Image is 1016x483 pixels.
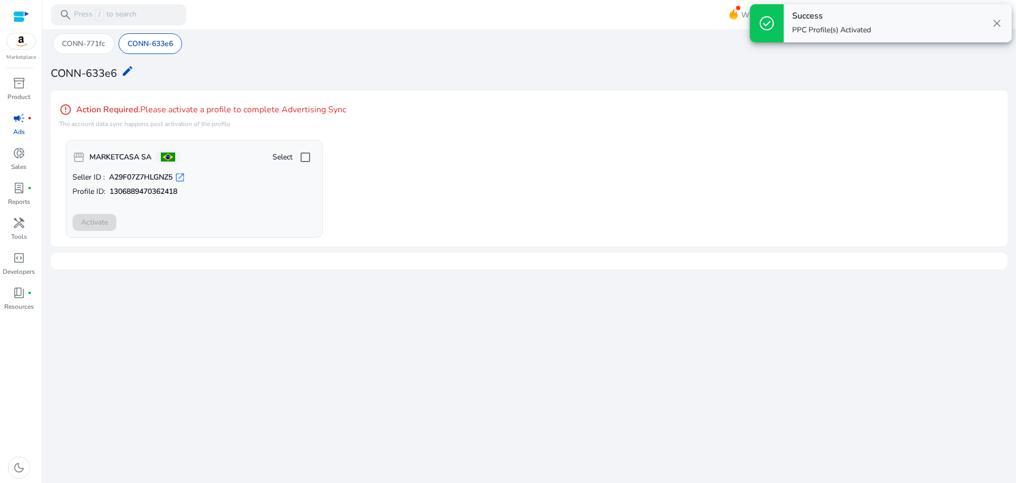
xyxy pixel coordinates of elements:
p: Tools [11,232,27,241]
div: Chat Now [66,272,141,292]
span: check_circle [758,15,775,32]
p: The account data sync happens post activation of the profile [59,120,346,128]
span: fiber_manual_record [28,116,32,120]
p: Ads [13,127,25,137]
p: Developers [3,267,35,276]
b: A29F07Z7HLGNZ5 [109,172,173,183]
span: / [95,9,104,21]
p: Resources [4,302,34,311]
span: No previous conversation [57,149,150,256]
p: Press to search [74,9,137,21]
h4: Please activate a profile to complete Advertising Sync [59,103,346,116]
h3: CONN-633e6 [51,67,117,80]
span: book_4 [13,287,25,299]
span: Select [273,152,293,163]
span: lab_profile [13,182,25,194]
span: close [991,17,1003,30]
h4: Success [792,11,871,21]
p: CONN-633e6 [128,38,173,49]
span: Profile ID: [72,186,105,197]
div: Conversation(s) [55,59,178,74]
p: Reports [8,197,30,207]
span: inventory_2 [13,77,25,90]
mat-icon: error_outline [59,103,72,116]
span: handyman [13,217,25,229]
b: 1306889470362418 [110,186,177,197]
span: dark_mode [13,461,25,474]
span: open_in_new [175,172,185,183]
span: What's New [741,6,783,24]
p: Product [7,92,30,102]
p: Marketplace [6,53,36,61]
mat-icon: edit [121,65,134,77]
span: campaign [13,112,25,124]
span: code_blocks [13,252,25,264]
span: search [59,8,72,21]
p: Sales [11,162,26,172]
span: fiber_manual_record [28,186,32,190]
span: storefront [72,151,85,164]
img: amazon.svg [7,33,35,49]
span: donut_small [13,147,25,159]
b: MARKETCASA SA [89,152,151,163]
p: PPC Profile(s) Activated [792,25,871,35]
div: Minimize live chat window [174,5,199,31]
p: CONN-771fc [62,38,105,49]
span: Seller ID : [72,172,105,183]
b: Action Required. [76,105,140,115]
span: fiber_manual_record [28,291,32,295]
